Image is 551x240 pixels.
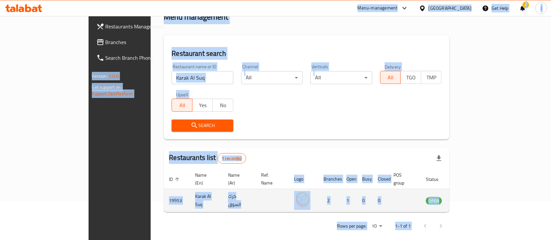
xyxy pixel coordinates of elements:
td: 0 [357,189,373,212]
span: Ref. Name [261,171,281,187]
div: Rows per page: [369,221,385,231]
span: Restaurants Management [106,23,175,30]
span: Get support on: [92,83,122,91]
span: Search Branch Phone [106,54,175,62]
span: ID [169,175,181,183]
span: Version: [92,72,108,80]
p: 1-1 of 1 [395,222,411,230]
div: All [310,71,372,84]
span: Status [426,175,447,183]
span: Yes [195,101,210,110]
div: Export file [431,151,447,166]
div: All [241,71,303,84]
label: Delivery [385,64,401,69]
th: Open [341,169,357,189]
th: Busy [357,169,373,189]
h2: Restaurant search [172,49,442,58]
td: 1 [341,189,357,212]
th: Branches [318,169,341,189]
button: TGO [400,71,421,84]
td: 2 [318,189,341,212]
a: Support.OpsPlatform [92,89,133,98]
td: كرك السوق [223,189,256,212]
button: Search [172,120,233,132]
a: Restaurants Management [91,19,181,34]
input: Search for restaurant name or ID.. [172,71,233,84]
span: 1 record(s) [218,155,246,162]
th: Logo [289,169,318,189]
button: Yes [192,99,213,112]
h2: Menu management [164,12,228,22]
span: OPEN [426,197,442,205]
label: Upsell [176,92,188,97]
span: All [175,101,190,110]
span: POS group [393,171,413,187]
span: TMP [424,73,439,82]
button: All [172,99,192,112]
div: [GEOGRAPHIC_DATA] [428,5,472,12]
a: Search Branch Phone [91,50,181,66]
span: 1.0.0 [109,72,119,80]
a: Branches [91,34,181,50]
span: Name (En) [195,171,215,187]
span: Search [177,121,228,130]
span: J [541,5,542,12]
span: Branches [106,38,175,46]
th: Closed [373,169,388,189]
h2: Restaurants list [169,153,246,164]
button: All [380,71,401,84]
p: Rows per page: [337,222,366,230]
span: No [215,101,231,110]
table: enhanced table [164,169,477,212]
div: Menu-management [358,4,398,12]
img: Karak Al Suq [294,191,310,207]
button: No [212,99,233,112]
td: Karak Al Suq [190,189,223,212]
button: TMP [421,71,442,84]
span: Name (Ar) [228,171,248,187]
span: TGO [403,73,419,82]
span: All [383,73,398,82]
td: 0 [373,189,388,212]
